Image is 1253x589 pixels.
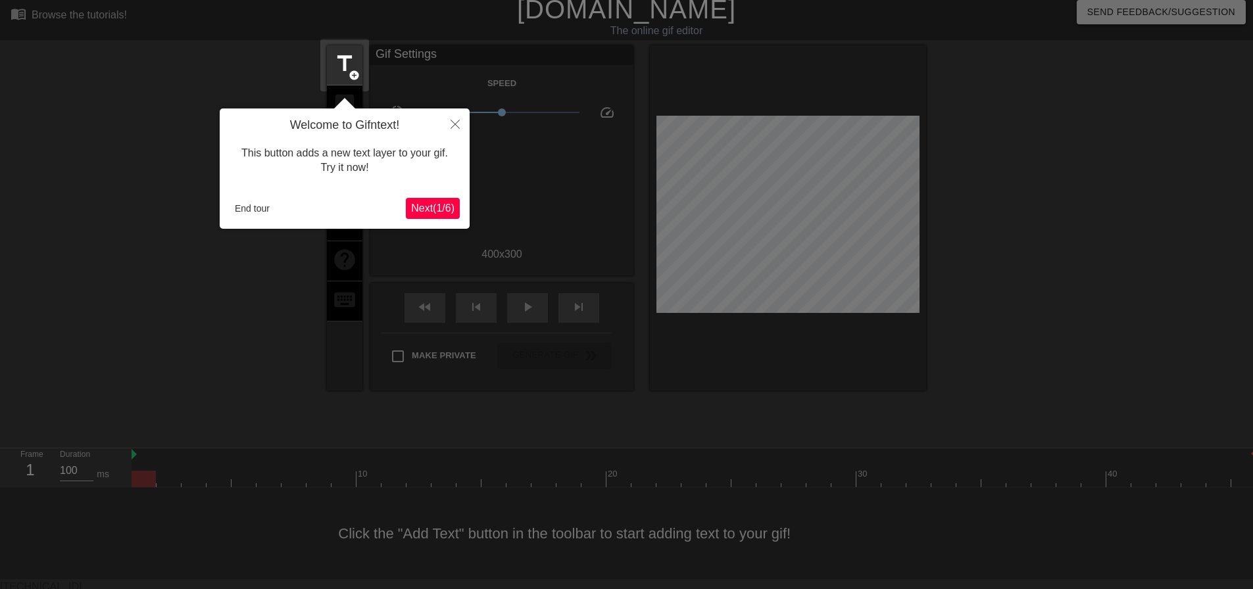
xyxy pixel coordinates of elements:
button: Next [406,198,460,219]
button: Close [441,108,470,139]
div: This button adds a new text layer to your gif. Try it now! [230,133,460,189]
button: End tour [230,199,275,218]
h4: Welcome to Gifntext! [230,118,460,133]
span: Next ( 1 / 6 ) [411,202,455,214]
